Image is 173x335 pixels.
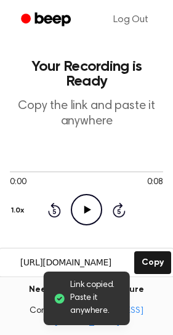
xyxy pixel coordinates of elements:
a: Log Out [101,5,161,34]
a: Beep [12,8,82,32]
span: 0:08 [147,176,163,189]
h1: Your Recording is Ready [10,59,163,89]
span: 0:00 [10,176,26,189]
span: Link copied. Paste it anywhere. [70,279,120,318]
span: Contact us [7,306,166,328]
a: [EMAIL_ADDRESS][DOMAIN_NAME] [54,307,143,326]
p: Copy the link and paste it anywhere [10,99,163,129]
button: Copy [134,251,171,274]
button: 1.0x [10,200,28,221]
